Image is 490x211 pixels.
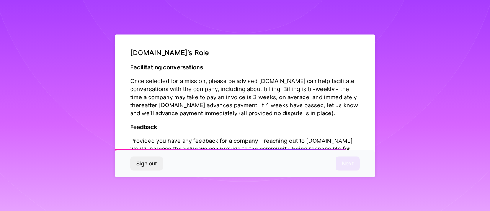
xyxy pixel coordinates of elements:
p: Provided you have any feedback for a company - reaching out to [DOMAIN_NAME] would increase the v... [130,136,360,168]
strong: Feedback [130,123,157,130]
span: Sign out [136,160,157,167]
strong: Facilitating conversations [130,63,203,70]
p: Once selected for a mission, please be advised [DOMAIN_NAME] can help facilitate conversations wi... [130,77,360,117]
button: Sign out [130,157,163,170]
h4: [DOMAIN_NAME]’s Role [130,49,360,57]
